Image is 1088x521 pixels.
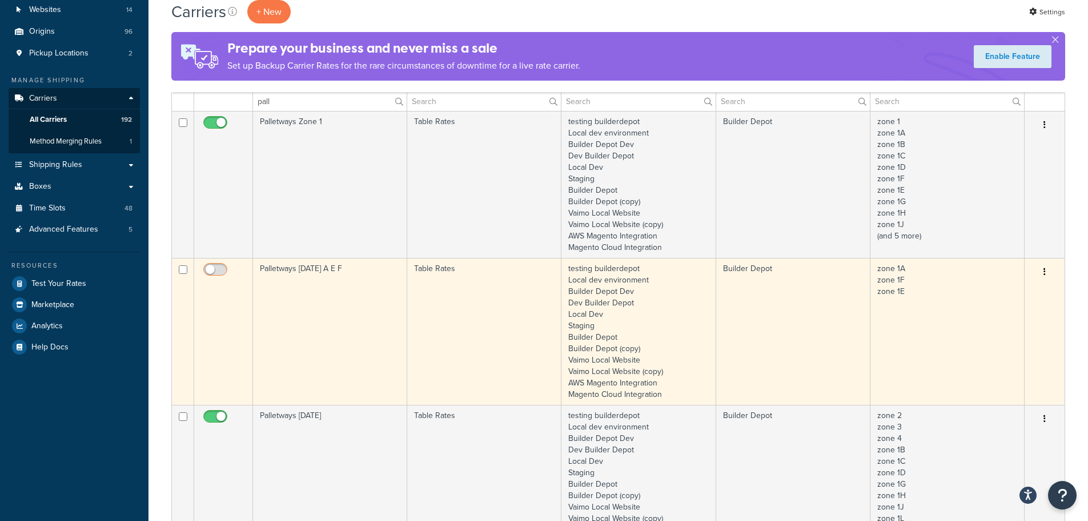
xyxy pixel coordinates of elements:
[1048,481,1077,510] button: Open Resource Center
[561,258,716,405] td: testing builderdepot Local dev environment Builder Depot Dev Dev Builder Depot Local Dev Staging ...
[407,92,561,111] input: Search
[9,261,140,271] div: Resources
[9,154,140,176] a: Shipping Rules
[31,279,86,289] span: Test Your Rates
[716,92,870,111] input: Search
[29,225,98,234] span: Advanced Features
[870,258,1025,405] td: zone 1A zone 1F zone 1E
[9,109,140,130] a: All Carriers 192
[716,111,870,258] td: Builder Depot
[974,45,1051,68] a: Enable Feature
[561,111,716,258] td: testing builderdepot Local dev environment Builder Depot Dev Dev Builder Depot Local Dev Staging ...
[29,160,82,170] span: Shipping Rules
[171,1,226,23] h1: Carriers
[121,115,132,125] span: 192
[126,5,133,15] span: 14
[9,43,140,64] a: Pickup Locations 2
[561,92,715,111] input: Search
[1029,4,1065,20] a: Settings
[9,219,140,240] li: Advanced Features
[253,258,407,405] td: Palletways [DATE] A E F
[130,137,132,146] span: 1
[870,111,1025,258] td: zone 1 zone 1A zone 1B zone 1C zone 1D zone 1F zone 1E zone 1G zone 1H zone 1J (and 5 more)
[9,109,140,130] li: All Carriers
[29,49,89,58] span: Pickup Locations
[29,94,57,104] span: Carriers
[9,21,140,42] li: Origins
[227,39,580,58] h4: Prepare your business and never miss a sale
[129,49,133,58] span: 2
[31,321,63,331] span: Analytics
[9,337,140,357] a: Help Docs
[9,88,140,153] li: Carriers
[9,75,140,85] div: Manage Shipping
[29,204,66,213] span: Time Slots
[227,58,580,74] p: Set up Backup Carrier Rates for the rare circumstances of downtime for a live rate carrier.
[31,300,74,310] span: Marketplace
[407,111,561,258] td: Table Rates
[9,88,140,109] a: Carriers
[9,21,140,42] a: Origins 96
[9,131,140,152] li: Method Merging Rules
[31,343,69,352] span: Help Docs
[9,316,140,336] a: Analytics
[9,273,140,294] a: Test Your Rates
[29,27,55,37] span: Origins
[9,295,140,315] a: Marketplace
[253,92,407,111] input: Search
[125,27,133,37] span: 96
[407,258,561,405] td: Table Rates
[171,32,227,81] img: ad-rules-rateshop-fe6ec290ccb7230408bd80ed9643f0289d75e0ffd9eb532fc0e269fcd187b520.png
[716,258,870,405] td: Builder Depot
[30,115,67,125] span: All Carriers
[9,219,140,240] a: Advanced Features 5
[9,43,140,64] li: Pickup Locations
[870,92,1024,111] input: Search
[30,137,102,146] span: Method Merging Rules
[29,182,51,192] span: Boxes
[129,225,133,234] span: 5
[29,5,61,15] span: Websites
[9,198,140,219] li: Time Slots
[253,111,407,258] td: Palletways Zone 1
[125,204,133,213] span: 48
[9,198,140,219] a: Time Slots 48
[9,176,140,197] a: Boxes
[9,131,140,152] a: Method Merging Rules 1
